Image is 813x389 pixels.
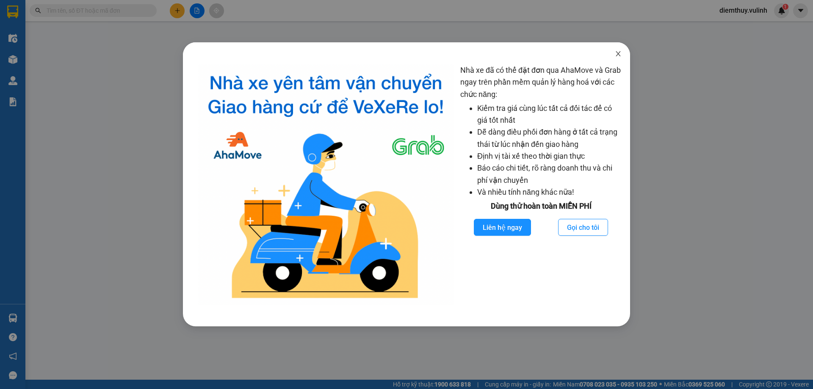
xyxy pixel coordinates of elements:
li: Và nhiều tính năng khác nữa! [477,186,622,198]
div: Dùng thử hoàn toàn MIỄN PHÍ [460,200,622,212]
button: Close [606,42,630,66]
li: Định vị tài xế theo thời gian thực [477,150,622,162]
button: Liên hệ ngay [474,219,531,236]
div: Nhà xe đã có thể đặt đơn qua AhaMove và Grab ngay trên phần mềm quản lý hàng hoá với các chức năng: [460,64,622,305]
button: Gọi cho tôi [558,219,608,236]
span: close [615,50,622,57]
li: Kiểm tra giá cùng lúc tất cả đối tác để có giá tốt nhất [477,102,622,127]
span: Gọi cho tôi [567,222,599,233]
span: Liên hệ ngay [483,222,522,233]
li: Báo cáo chi tiết, rõ ràng doanh thu và chi phí vận chuyển [477,162,622,186]
li: Dễ dàng điều phối đơn hàng ở tất cả trạng thái từ lúc nhận đến giao hàng [477,126,622,150]
img: logo [198,64,454,305]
